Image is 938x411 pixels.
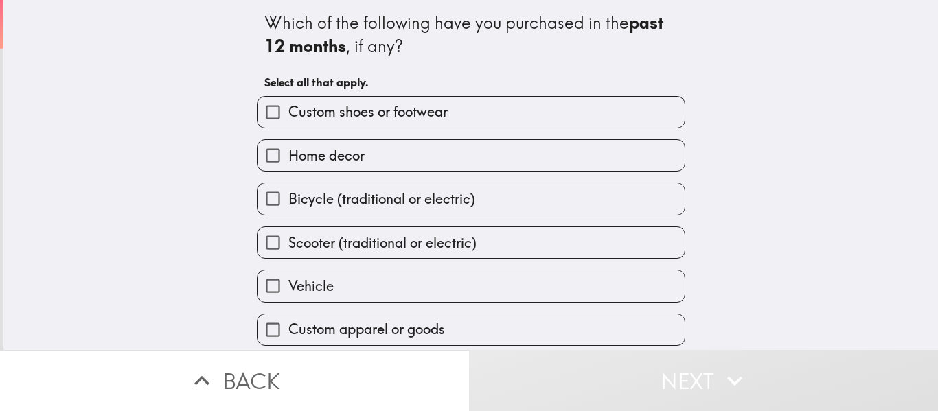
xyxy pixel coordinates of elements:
div: Which of the following have you purchased in the , if any? [264,12,678,58]
span: Vehicle [288,277,334,296]
button: Custom apparel or goods [258,314,685,345]
button: Home decor [258,140,685,171]
b: past 12 months [264,12,667,56]
button: Next [469,350,938,411]
span: Custom shoes or footwear [288,102,448,121]
span: Home decor [288,146,365,165]
span: Scooter (traditional or electric) [288,233,477,253]
button: Scooter (traditional or electric) [258,227,685,258]
button: Vehicle [258,270,685,301]
span: Bicycle (traditional or electric) [288,189,475,209]
span: Custom apparel or goods [288,320,445,339]
button: Custom shoes or footwear [258,97,685,128]
button: Bicycle (traditional or electric) [258,183,685,214]
h6: Select all that apply. [264,75,678,90]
